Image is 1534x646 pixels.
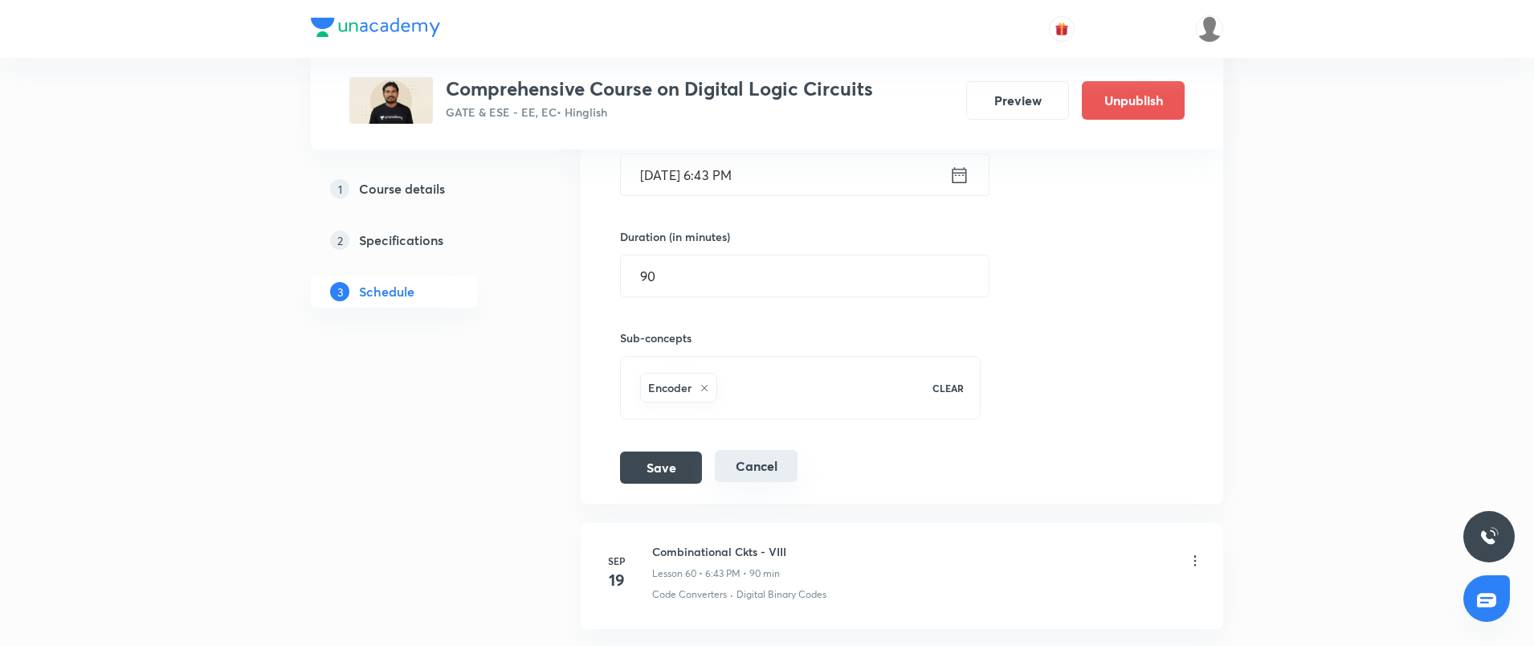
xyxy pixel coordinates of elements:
button: Cancel [715,450,798,482]
button: Preview [966,81,1069,120]
p: Lesson 60 • 6:43 PM • 90 min [652,566,780,581]
p: CLEAR [932,381,964,395]
p: Code Converters [652,587,727,602]
p: 3 [330,282,349,301]
button: Save [620,452,702,484]
img: Company Logo [311,18,440,37]
h3: Comprehensive Course on Digital Logic Circuits [446,77,873,100]
img: avatar [1055,22,1069,36]
h6: Encoder [648,379,692,396]
p: 1 [330,179,349,198]
img: ttu [1479,527,1499,546]
h6: Sub-concepts [620,329,981,346]
img: E910788E-80A5-407F-95E2-44A4AC5380FF_plus.png [349,77,433,124]
h5: Specifications [359,231,443,250]
p: GATE & ESE - EE, EC • Hinglish [446,104,873,121]
input: 90 [621,256,989,296]
p: Digital Binary Codes [736,587,826,602]
button: Unpublish [1082,81,1185,120]
img: krishnakumar J [1196,15,1223,43]
a: 2Specifications [311,224,529,256]
h4: 19 [601,568,633,592]
p: 2 [330,231,349,250]
a: Company Logo [311,18,440,41]
button: avatar [1049,16,1075,42]
h6: Sep [601,554,633,568]
h5: Course details [359,179,445,198]
h6: Duration (in minutes) [620,228,730,245]
h5: Schedule [359,282,414,301]
h6: Combinational Ckts - VIII [652,543,786,560]
div: · [730,587,733,602]
a: 1Course details [311,173,529,205]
